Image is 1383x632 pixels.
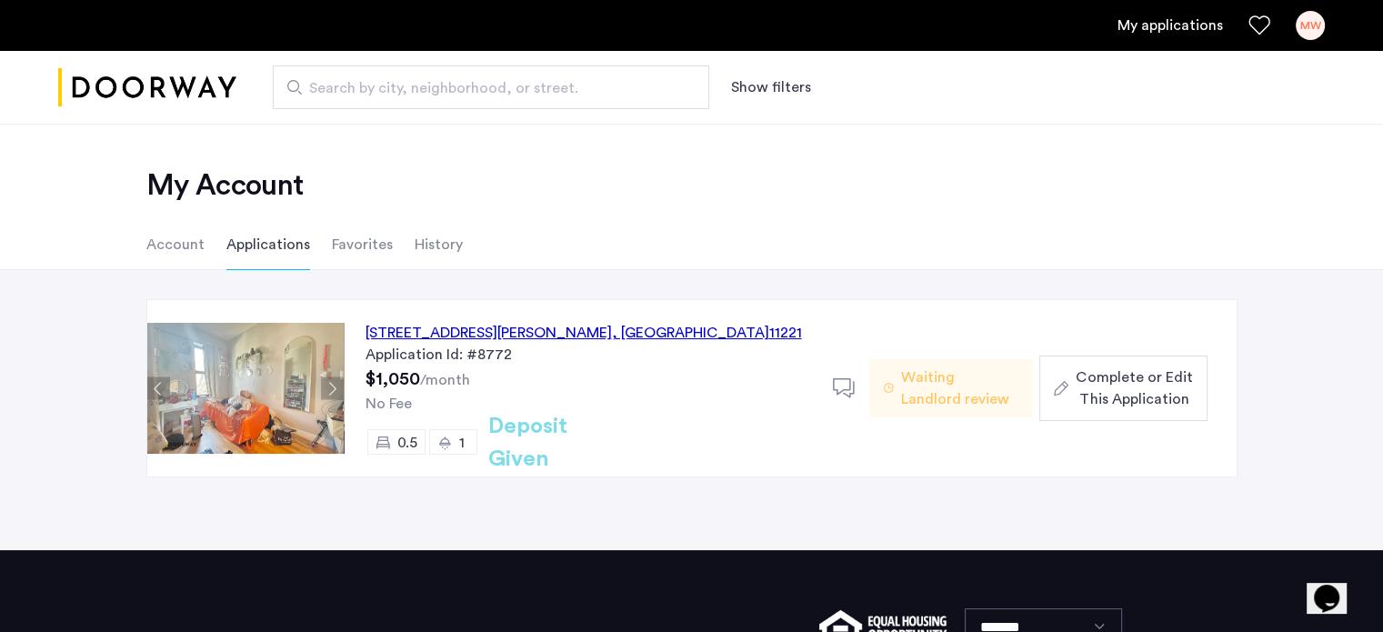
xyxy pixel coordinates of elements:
[146,219,205,270] li: Account
[1296,11,1325,40] div: MW
[1076,366,1192,410] span: Complete or Edit This Application
[366,370,420,388] span: $1,050
[1117,15,1223,36] a: My application
[321,377,344,400] button: Next apartment
[397,436,417,450] span: 0.5
[147,323,344,454] img: Apartment photo
[420,373,470,387] sub: /month
[901,366,1017,410] span: Waiting Landlord review
[332,219,393,270] li: Favorites
[58,54,236,122] a: Cazamio logo
[366,344,811,366] div: Application Id: #8772
[459,436,465,450] span: 1
[1248,15,1270,36] a: Favorites
[146,167,1238,204] h2: My Account
[366,396,412,411] span: No Fee
[309,77,658,99] span: Search by city, neighborhood, or street.
[58,54,236,122] img: logo
[612,326,769,340] span: , [GEOGRAPHIC_DATA]
[273,65,709,109] input: Apartment Search
[147,377,170,400] button: Previous apartment
[366,322,802,344] div: [STREET_ADDRESS][PERSON_NAME] 11221
[731,76,811,98] button: Show or hide filters
[226,219,310,270] li: Applications
[415,219,463,270] li: History
[1307,559,1365,614] iframe: chat widget
[488,410,633,476] h2: Deposit Given
[1039,356,1207,421] button: button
